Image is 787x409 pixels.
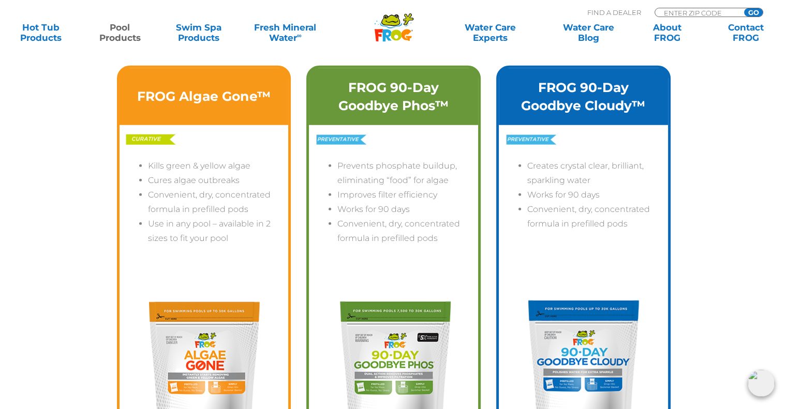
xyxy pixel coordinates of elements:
span: Works for 90 days [337,204,410,214]
img: openIcon [748,370,775,397]
input: Zip Code Form [663,8,733,17]
span: Works for 90 days [527,190,600,200]
h3: FROG 90-Day Goodbye Cloudy™ [507,79,660,115]
span: Use in any pool – available in 2 sizes to fit your pool [148,219,271,243]
input: GO [744,8,763,17]
a: Swim SpaProducts [168,22,229,43]
img: Preventative [499,125,576,151]
img: Preventative [309,125,387,151]
span: Convenient, dry, concentrated formula in prefilled pods [527,204,650,229]
a: AboutFROG [636,22,697,43]
h3: FROG Algae Gone™ [137,87,270,105]
h3: FROG 90-Day Goodbye Phos™ [317,79,470,115]
img: Curative [120,125,197,151]
span: Prevents phosphate buildup, eliminating “food” for algae [337,161,457,185]
a: ContactFROG [716,22,777,43]
span: Creates crystal clear, brilliant, sparkling water [527,161,644,185]
a: PoolProducts [89,22,150,43]
a: Hot TubProducts [10,22,71,43]
a: Water CareExperts [440,22,540,43]
sup: ∞ [296,32,301,39]
span: Kills green & yellow algae [148,161,250,171]
a: Water CareBlog [558,22,619,43]
span: Improves filter efficiency [337,190,437,200]
a: Fresh MineralWater∞ [247,22,323,43]
span: Convenient, dry, concentrated formula in prefilled pods [337,219,460,243]
span: Cures algae outbreaks [148,175,240,185]
p: Find A Dealer [587,8,641,17]
span: Convenient, dry, concentrated formula in prefilled pods [148,190,271,214]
